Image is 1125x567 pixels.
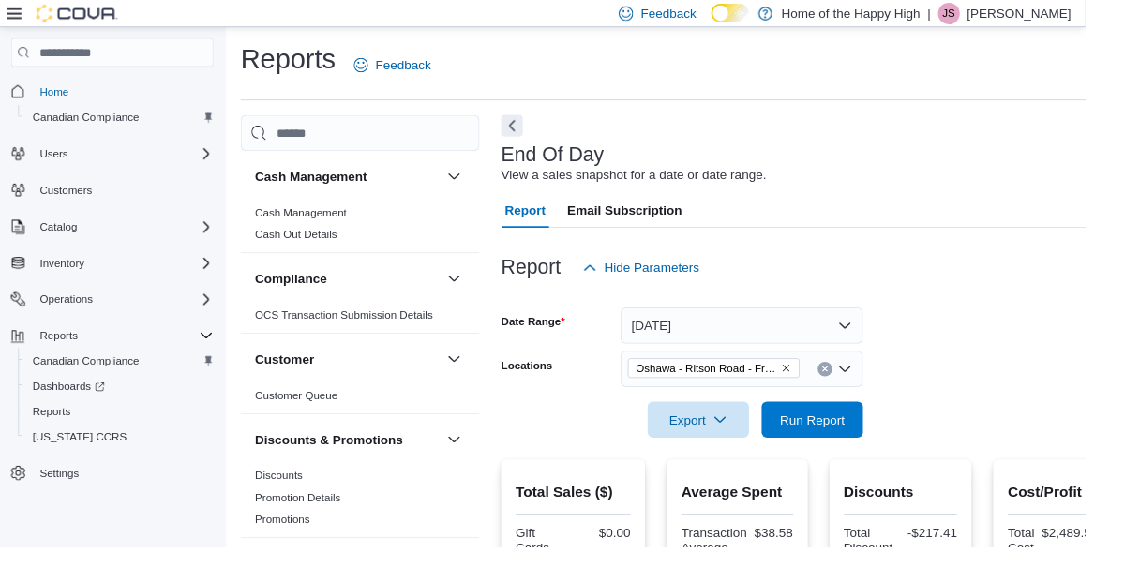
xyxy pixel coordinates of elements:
span: Oshawa - Ritson Road - Friendly Stranger [659,372,805,391]
nav: Complex example [11,73,221,553]
a: OCS Transaction Submission Details [264,320,449,333]
button: Operations [4,297,229,323]
span: Settings [34,479,221,502]
div: Compliance [249,315,497,345]
span: Catalog [34,224,221,246]
h3: End Of Day [519,149,626,172]
h3: Customer [264,363,325,381]
a: Feedback [359,49,454,86]
button: Catalog [34,224,87,246]
a: Discounts [264,486,314,500]
div: $38.58 [782,545,822,560]
h2: Discounts [875,499,993,521]
p: Home of the Happy High [810,3,953,25]
a: Customer Queue [264,403,350,416]
button: Reports [19,413,229,440]
a: Reports [26,415,81,438]
h3: Cash Management [264,173,381,192]
span: Catalog [41,228,80,243]
button: Operations [34,299,104,321]
h1: Reports [249,43,348,81]
span: Settings [41,484,82,499]
button: Canadian Compliance [19,109,229,135]
button: [US_STATE] CCRS [19,440,229,466]
span: Users [41,152,70,167]
span: Promotion Details [264,508,353,523]
span: Customers [34,186,221,209]
span: Cash Out Details [264,235,350,250]
div: Cash Management [249,209,497,261]
span: Report [523,199,565,236]
span: Customers [41,190,96,205]
span: Customer Queue [264,402,350,417]
span: [US_STATE] CCRS [34,445,131,460]
span: OCS Transaction Submission Details [264,319,449,334]
span: Inventory [34,261,221,284]
img: Cova [37,5,122,23]
span: Dashboards [34,393,109,408]
span: Run Report [808,425,876,444]
span: Home [34,82,221,106]
h3: Compliance [264,279,338,298]
button: Reports [4,335,229,361]
button: Discounts & Promotions [459,444,482,467]
button: Customer [459,361,482,383]
span: Feedback [664,5,721,23]
a: Dashboards [26,389,116,411]
button: Users [34,148,78,171]
a: Promotion Details [264,509,353,522]
button: Home [4,81,229,108]
label: Locations [519,371,573,386]
button: [DATE] [643,319,894,356]
button: Remove Oshawa - Ritson Road - Friendly Stranger from selection in this group [809,376,820,387]
div: -$217.41 [937,545,992,560]
p: [PERSON_NAME] [1002,3,1110,25]
span: Promotions [264,530,322,545]
button: Cash Management [264,173,456,192]
a: Settings [34,480,89,502]
button: Discounts & Promotions [264,446,456,465]
div: Customer [249,398,497,428]
div: Discounts & Promotions [249,482,497,557]
span: Operations [34,299,221,321]
span: Canadian Compliance [34,366,144,381]
span: Discounts [264,485,314,500]
span: Dashboards [26,389,221,411]
span: Reports [26,415,221,438]
span: Washington CCRS [26,441,221,464]
button: Run Report [789,416,894,454]
div: $0.00 [598,545,654,560]
h3: Report [519,266,581,289]
h2: Average Spent [706,499,821,521]
button: Catalog [4,222,229,248]
span: Users [34,148,221,171]
button: Reports [34,336,88,359]
div: Jessica Sproul [972,3,995,25]
button: Inventory [34,261,95,284]
span: Canadian Compliance [26,363,221,385]
button: Compliance [459,277,482,300]
span: Export [682,416,765,454]
span: Inventory [41,265,87,280]
span: Home [41,88,71,103]
div: View a sales snapshot for a date or date range. [519,172,794,191]
span: Reports [41,340,81,355]
a: Home [34,84,79,107]
span: Email Subscription [588,199,707,236]
a: Cash Out Details [264,236,350,249]
a: Dashboards [19,387,229,413]
button: Compliance [264,279,456,298]
button: Export [671,416,776,454]
a: Canadian Compliance [26,111,152,133]
button: Customer [264,363,456,381]
span: Cash Management [264,213,359,228]
button: Cash Management [459,172,482,194]
span: Hide Parameters [626,268,725,287]
span: Reports [34,419,73,434]
button: Settings [4,477,229,504]
a: [US_STATE] CCRS [26,441,139,464]
a: Cash Management [264,214,359,227]
a: Canadian Compliance [26,363,152,385]
span: Dark Mode [737,23,738,24]
label: Date Range [519,326,586,341]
